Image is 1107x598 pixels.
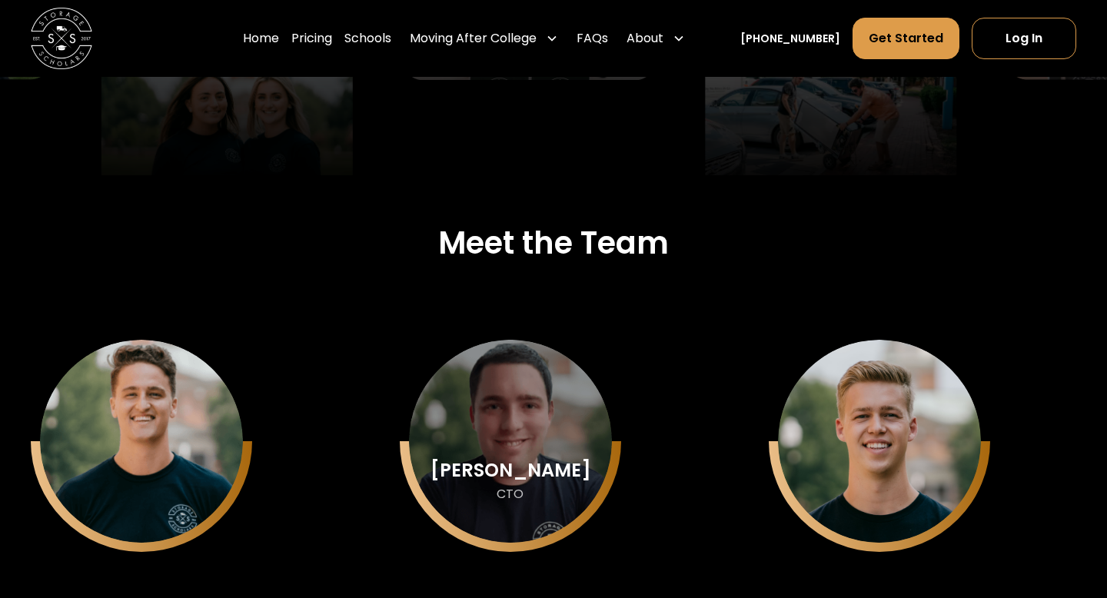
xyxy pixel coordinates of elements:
div: Moving After College [410,29,537,48]
img: Storage Scholars team members [100,10,352,199]
a: Pricing [291,17,332,60]
h3: Meet the Team [438,224,669,261]
div: About [620,17,691,60]
div: [PERSON_NAME] [430,460,591,480]
a: Schools [344,17,391,60]
img: Storage Scholars main logo [31,8,92,69]
a: [PHONE_NUMBER] [740,31,840,47]
div: Moving After College [404,17,564,60]
div: About [627,29,663,48]
a: Home [243,17,279,60]
div: CTO [497,487,524,503]
a: Log In [972,18,1076,59]
a: FAQs [577,17,608,60]
a: Get Started [853,18,959,59]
